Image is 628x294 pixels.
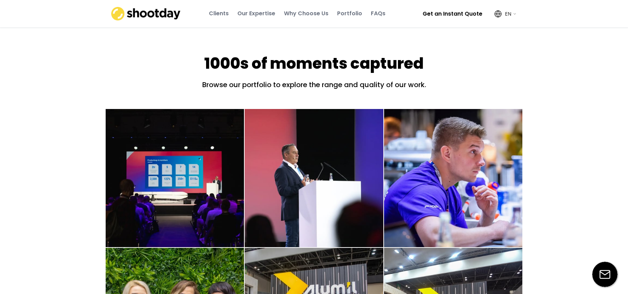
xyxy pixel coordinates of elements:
[284,10,328,17] div: Why Choose Us
[237,10,275,17] div: Our Expertise
[175,79,453,95] div: Browse our portfolio to explore the range and quality of our work.
[495,10,501,17] img: Icon%20feather-globe%20%281%29.svg
[209,10,229,17] div: Clients
[111,7,181,20] img: shootday_logo.png
[337,10,362,17] div: Portfolio
[371,10,385,17] div: FAQs
[414,5,491,23] button: Get an Instant Quote
[245,109,383,247] img: Event-intl-1%20%E2%80%93%20139.webp
[384,109,523,247] img: Event-intl-1%20%E2%80%93%20138-topaz-face-denoise-sharpen-upscale-3.2x.webp
[592,262,618,287] img: email-icon%20%281%29.svg
[204,53,424,74] div: 1000s of moments captured
[106,109,244,247] img: Event-intl-1%20%E2%80%93%20140.webp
